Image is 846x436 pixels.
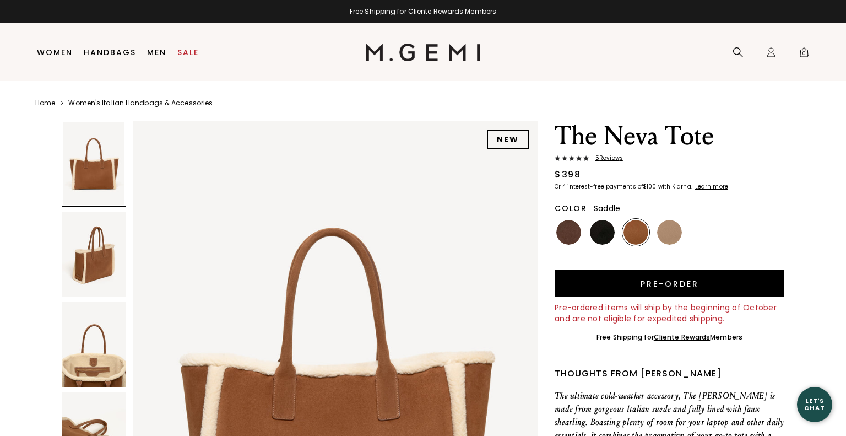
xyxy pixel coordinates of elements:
img: Black [590,220,615,245]
h1: The Neva Tote [555,121,784,152]
img: Saddle [623,220,648,245]
img: The Neva Tote [62,212,126,297]
a: Home [35,99,55,107]
div: Pre-ordered items will ship by the beginning of October and are not eligible for expedited shipping. [555,302,784,324]
klarna-placement-style-body: with Klarna [658,182,694,191]
div: Thoughts from [PERSON_NAME] [555,367,784,380]
a: Handbags [84,48,136,57]
klarna-placement-style-cta: Learn more [695,182,728,191]
span: Saddle [594,203,621,214]
a: Women's Italian Handbags & Accessories [68,99,213,107]
img: M.Gemi [366,44,481,61]
div: Free Shipping for Members [596,333,742,342]
klarna-placement-style-amount: $100 [643,182,656,191]
div: $398 [555,168,581,181]
h2: Color [555,204,587,213]
a: 5Reviews [555,155,784,164]
img: Biscuit [657,220,682,245]
a: Sale [177,48,199,57]
a: Learn more [694,184,728,190]
span: 5 Review s [589,155,623,162]
div: NEW [487,130,529,149]
a: Cliente Rewards [654,332,711,342]
img: Chocolate [556,220,581,245]
a: Men [147,48,166,57]
img: The Neva Tote [62,302,126,387]
klarna-placement-style-body: Or 4 interest-free payments of [555,182,643,191]
a: Women [37,48,73,57]
button: Pre-order [555,270,784,297]
span: 0 [799,49,810,60]
div: Let's Chat [797,397,832,411]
